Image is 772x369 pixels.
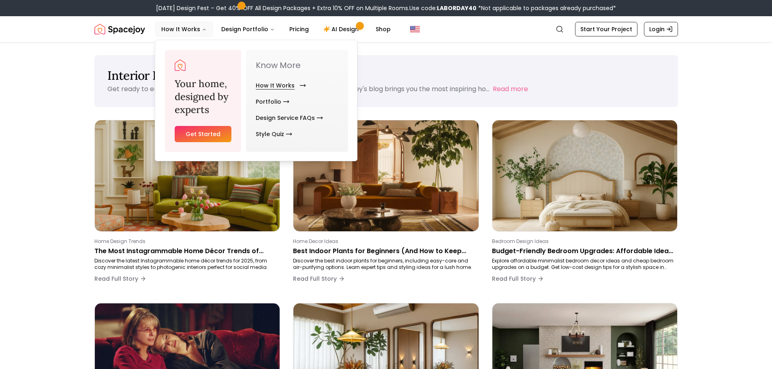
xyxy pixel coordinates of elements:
a: Get Started [175,126,232,142]
div: How It Works [155,40,358,162]
button: Read Full Story [94,271,146,287]
img: United States [410,24,420,34]
p: Discover the latest Instagrammable home décor trends for 2025, from cozy minimalist styles to pho... [94,258,277,271]
a: Shop [369,21,397,37]
img: Spacejoy Logo [175,60,186,71]
nav: Main [155,21,397,37]
img: Spacejoy Logo [94,21,145,37]
button: Design Portfolio [215,21,281,37]
a: AI Design [317,21,368,37]
p: Home Design Trends [94,238,277,245]
button: How It Works [155,21,213,37]
a: Style Quiz [256,126,292,142]
a: How It Works [256,77,303,94]
h3: Your home, designed by experts [175,77,232,116]
a: Portfolio [256,94,289,110]
a: Spacejoy [94,21,145,37]
a: The Most Instagrammable Home Décor Trends of 2025Home Design TrendsThe Most Instagrammable Home D... [94,120,280,290]
p: Bedroom Design Ideas [492,238,675,245]
a: Best Indoor Plants for Beginners (And How to Keep Them Alive)Home Decor IdeasBest Indoor Plants f... [293,120,479,290]
img: Best Indoor Plants for Beginners (And How to Keep Them Alive) [293,120,479,231]
span: *Not applicable to packages already purchased* [477,4,616,12]
button: Read Full Story [492,271,544,287]
a: Budget-Friendly Bedroom Upgrades: Affordable Ideas for a Stylish SpaceBedroom Design IdeasBudget-... [492,120,678,290]
p: Discover the best indoor plants for beginners, including easy-care and air-purifying options. Lea... [293,258,476,271]
a: Pricing [283,21,315,37]
h1: Interior Designs Blog [107,68,665,83]
button: Read more [493,84,528,94]
button: Read Full Story [293,271,345,287]
p: Home Decor Ideas [293,238,476,245]
b: LABORDAY40 [437,4,477,12]
span: Use code: [409,4,477,12]
p: The Most Instagrammable Home Décor Trends of 2025 [94,246,277,256]
a: Login [644,22,678,36]
a: Start Your Project [575,22,637,36]
a: Spacejoy [175,60,186,71]
p: Explore affordable minimalist bedroom decor ideas and cheap bedroom upgrades on a budget. Get low... [492,258,675,271]
nav: Global [94,16,678,42]
p: Budget-Friendly Bedroom Upgrades: Affordable Ideas for a Stylish Space [492,246,675,256]
img: The Most Instagrammable Home Décor Trends of 2025 [95,120,280,231]
p: Get ready to envision your dream home in a photo-realistic 3D render. Spacejoy's blog brings you ... [107,84,490,94]
div: [DATE] Design Fest – Get 40% OFF All Design Packages + Extra 10% OFF on Multiple Rooms. [156,4,616,12]
img: Budget-Friendly Bedroom Upgrades: Affordable Ideas for a Stylish Space [492,120,678,231]
p: Best Indoor Plants for Beginners (And How to Keep Them Alive) [293,246,476,256]
a: Design Service FAQs [256,110,323,126]
p: Know More [256,60,338,71]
